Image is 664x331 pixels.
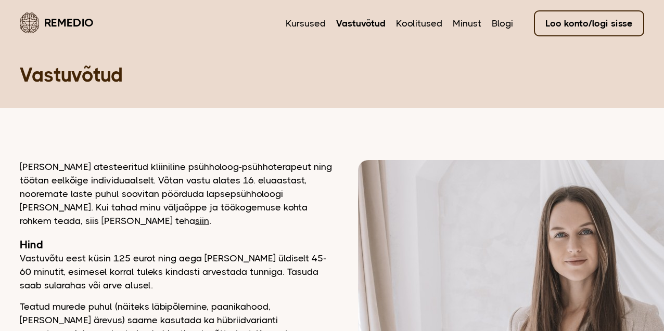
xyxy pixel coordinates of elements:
[453,17,481,30] a: Minust
[20,238,332,251] h2: Hind
[20,12,39,33] img: Remedio logo
[286,17,326,30] a: Kursused
[336,17,386,30] a: Vastuvõtud
[20,10,94,35] a: Remedio
[20,160,332,228] p: [PERSON_NAME] atesteeritud kliiniline psühholoog-psühhoterapeut ning töötan eelkõige individuaals...
[492,17,513,30] a: Blogi
[20,62,644,87] h1: Vastuvõtud
[396,17,442,30] a: Koolitused
[534,10,644,36] a: Loo konto/logi sisse
[195,216,209,226] a: siin
[20,251,332,292] p: Vastuvõtu eest küsin 125 eurot ning aega [PERSON_NAME] üldiselt 45-60 minutit, esimesel korral tu...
